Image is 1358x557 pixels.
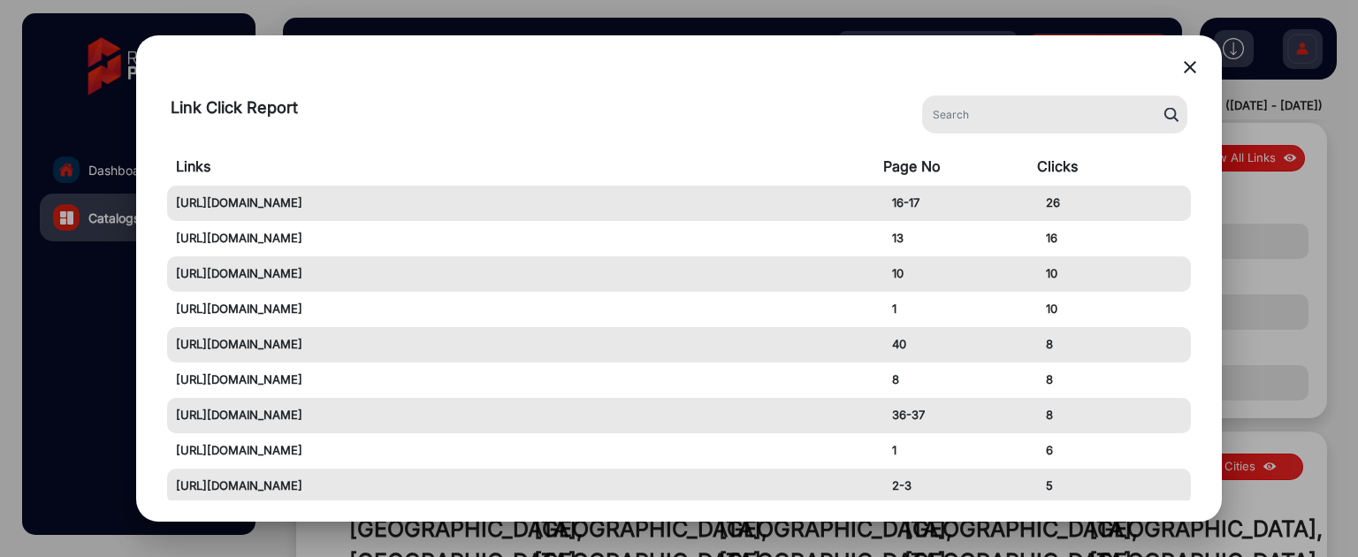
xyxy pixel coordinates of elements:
[1037,186,1191,221] td: 26
[883,147,1037,186] td: Page No
[1037,292,1191,327] td: 10
[167,362,883,398] td: [URL][DOMAIN_NAME]
[167,327,883,362] td: [URL][DOMAIN_NAME]
[171,95,298,134] div: Link Click Report
[1037,256,1191,292] td: 10
[167,292,883,327] td: [URL][DOMAIN_NAME]
[922,95,1187,134] input: Search
[167,221,883,256] td: [URL][DOMAIN_NAME]
[883,221,1037,256] td: 13
[883,398,1037,433] td: 36-37
[1037,147,1191,186] td: Clicks
[883,469,1037,504] td: 2-3
[167,186,883,221] td: [URL][DOMAIN_NAME]
[1037,327,1191,362] td: 8
[1037,398,1191,433] td: 8
[167,469,883,504] td: [URL][DOMAIN_NAME]
[883,186,1037,221] td: 16-17
[883,327,1037,362] td: 40
[1037,221,1191,256] td: 16
[167,433,883,469] td: [URL][DOMAIN_NAME]
[167,256,883,292] td: [URL][DOMAIN_NAME]
[1037,469,1191,504] td: 5
[1037,433,1191,469] td: 6
[883,292,1037,327] td: 1
[1179,57,1201,78] mat-icon: close
[883,433,1037,469] td: 1
[167,398,883,433] td: [URL][DOMAIN_NAME]
[883,256,1037,292] td: 10
[167,147,883,186] td: Links
[1037,362,1191,398] td: 8
[883,362,1037,398] td: 8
